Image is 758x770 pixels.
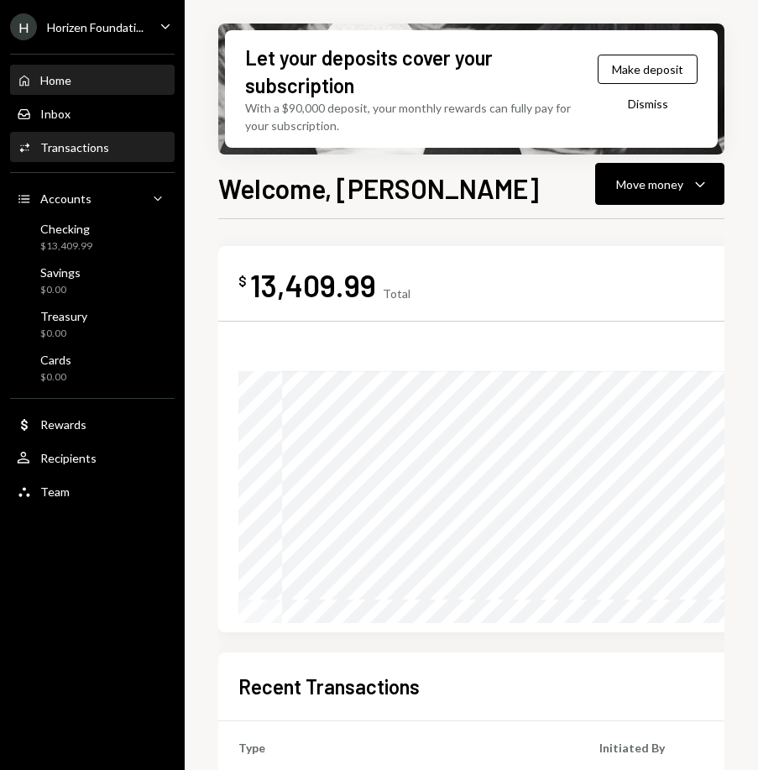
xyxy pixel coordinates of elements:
[40,222,92,236] div: Checking
[10,476,175,506] a: Team
[250,266,376,304] div: 13,409.99
[10,409,175,439] a: Rewards
[40,417,86,432] div: Rewards
[40,265,81,280] div: Savings
[616,175,683,193] div: Move money
[40,239,92,254] div: $13,409.99
[10,13,37,40] div: H
[40,283,81,297] div: $0.00
[607,84,689,123] button: Dismiss
[218,171,539,205] h1: Welcome, [PERSON_NAME]
[10,348,175,388] a: Cards$0.00
[47,20,144,34] div: Horizen Foundati...
[40,451,97,465] div: Recipients
[40,353,71,367] div: Cards
[40,140,109,155] div: Transactions
[238,273,247,290] div: $
[10,132,175,162] a: Transactions
[40,309,87,323] div: Treasury
[40,370,71,385] div: $0.00
[10,217,175,257] a: Checking$13,409.99
[10,304,175,344] a: Treasury$0.00
[245,44,571,99] div: Let your deposits cover your subscription
[40,485,70,499] div: Team
[40,191,91,206] div: Accounts
[40,73,71,87] div: Home
[10,260,175,301] a: Savings$0.00
[595,163,724,205] button: Move money
[598,55,698,84] button: Make deposit
[383,286,410,301] div: Total
[10,183,175,213] a: Accounts
[10,443,175,473] a: Recipients
[10,98,175,128] a: Inbox
[40,327,87,341] div: $0.00
[245,99,584,134] div: With a $90,000 deposit, your monthly rewards can fully pay for your subscription.
[40,107,71,121] div: Inbox
[238,673,420,700] h2: Recent Transactions
[10,65,175,95] a: Home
